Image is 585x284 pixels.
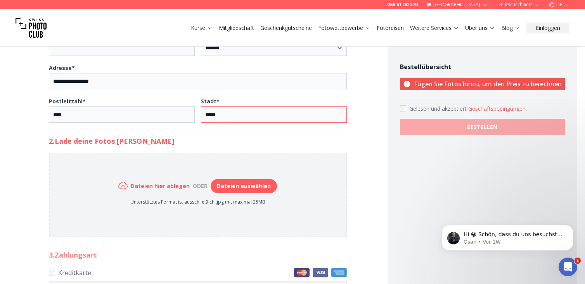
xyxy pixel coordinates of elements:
[49,136,347,146] h2: 2. Lade deine Fotos [PERSON_NAME]
[49,98,86,105] b: Postleitzahl *
[49,106,195,123] input: Postleitzahl*
[501,24,520,32] a: Blog
[257,23,315,33] button: Geschenkgutscheine
[409,105,468,112] span: Gelesen und akzeptiert
[201,98,220,105] b: Stadt *
[400,78,565,90] p: Fügen Sie Fotos hinzu, um den Preis zu berechnen
[575,258,581,264] span: 1
[201,40,347,56] select: Land*
[410,24,459,32] a: Weitere Services
[400,105,406,112] input: Accept terms
[400,62,565,71] h4: Bestellübersicht
[462,23,498,33] button: Über uns
[131,182,190,190] h6: Dateien hier ablegen
[188,23,216,33] button: Kurse
[211,179,277,193] button: Dateien auswählen
[219,24,254,32] a: Mitgliedschaft
[467,123,497,131] b: BESTELLEN
[260,24,312,32] a: Geschenkgutscheine
[387,2,418,8] a: 058 51 00 270
[374,23,407,33] button: Fotoreisen
[526,23,569,33] button: Einloggen
[49,73,347,89] input: Adresse*
[118,199,277,205] p: Unterstütztes Format ist ausschließlich .jpg mit maximal 25MB
[191,24,213,32] a: Kurse
[318,24,370,32] a: Fotowettbewerbe
[407,23,462,33] button: Weitere Services
[400,119,565,135] button: BESTELLEN
[190,182,211,190] div: oder
[468,105,527,113] button: Accept termsGelesen und akzeptiert
[49,64,75,71] b: Adresse *
[430,209,585,263] iframe: Intercom notifications Nachricht
[201,106,347,123] input: Stadt*
[216,23,257,33] button: Mitgliedschaft
[315,23,374,33] button: Fotowettbewerbe
[49,40,195,56] input: Firma
[559,258,577,276] iframe: Intercom live chat
[465,24,495,32] a: Über uns
[16,12,47,44] img: Swiss photo club
[498,23,523,33] button: Blog
[377,24,404,32] a: Fotoreisen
